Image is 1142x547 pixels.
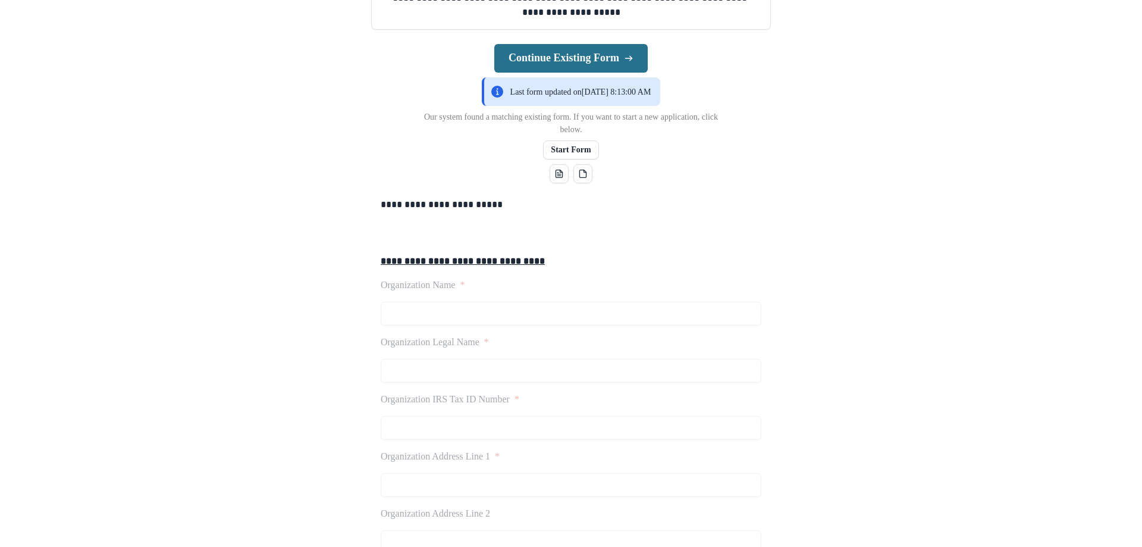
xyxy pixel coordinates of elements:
[573,164,592,183] button: pdf-download
[550,164,569,183] button: word-download
[482,77,661,106] div: Last form updated on [DATE] 8:13:00 AM
[381,449,490,464] p: Organization Address Line 1
[494,44,648,73] button: Continue Existing Form
[422,111,720,136] p: Our system found a matching existing form. If you want to start a new application, click below.
[381,278,455,292] p: Organization Name
[381,507,490,521] p: Organization Address Line 2
[381,392,510,407] p: Organization IRS Tax ID Number
[543,140,598,160] button: Start Form
[381,335,479,349] p: Organization Legal Name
